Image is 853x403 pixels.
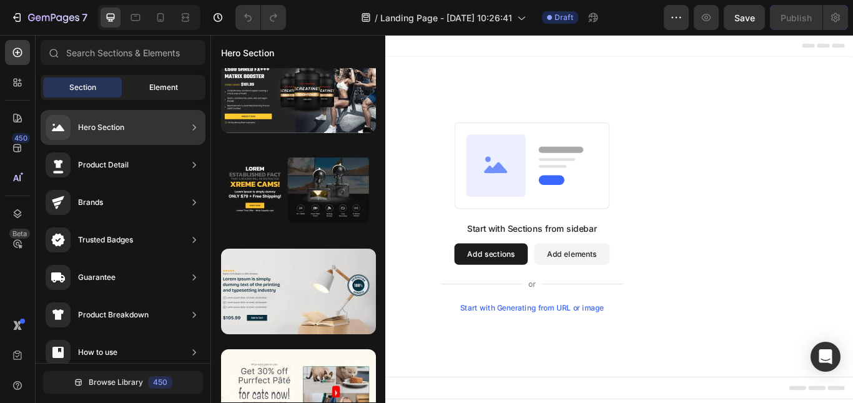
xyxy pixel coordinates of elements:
p: 7 [82,10,87,25]
button: Save [724,5,765,30]
div: Brands [78,196,103,209]
div: Hero Section [78,121,124,134]
span: Save [734,12,755,23]
button: 7 [5,5,93,30]
div: Product Breakdown [78,309,149,321]
div: Publish [781,11,812,24]
div: Undo/Redo [235,5,286,30]
span: Browse Library [89,377,143,388]
button: Publish [770,5,822,30]
input: Search Sections & Elements [41,40,205,65]
span: Landing Page - [DATE] 10:26:41 [380,11,512,24]
span: Draft [555,12,573,23]
div: 450 [148,376,172,389]
div: 450 [12,133,30,143]
iframe: Design area [210,35,853,403]
div: Start with Sections from sidebar [299,218,450,233]
div: Trusted Badges [78,234,133,246]
div: How to use [78,346,117,359]
div: Product Detail [78,159,129,171]
button: Add sections [284,243,370,268]
span: Element [149,82,178,93]
div: Start with Generating from URL or image [291,313,459,323]
div: Beta [9,229,30,239]
div: Guarantee [78,271,116,284]
span: Section [69,82,96,93]
div: Open Intercom Messenger [811,342,841,372]
span: / [375,11,378,24]
button: Add elements [377,243,465,268]
button: Browse Library450 [43,371,203,394]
